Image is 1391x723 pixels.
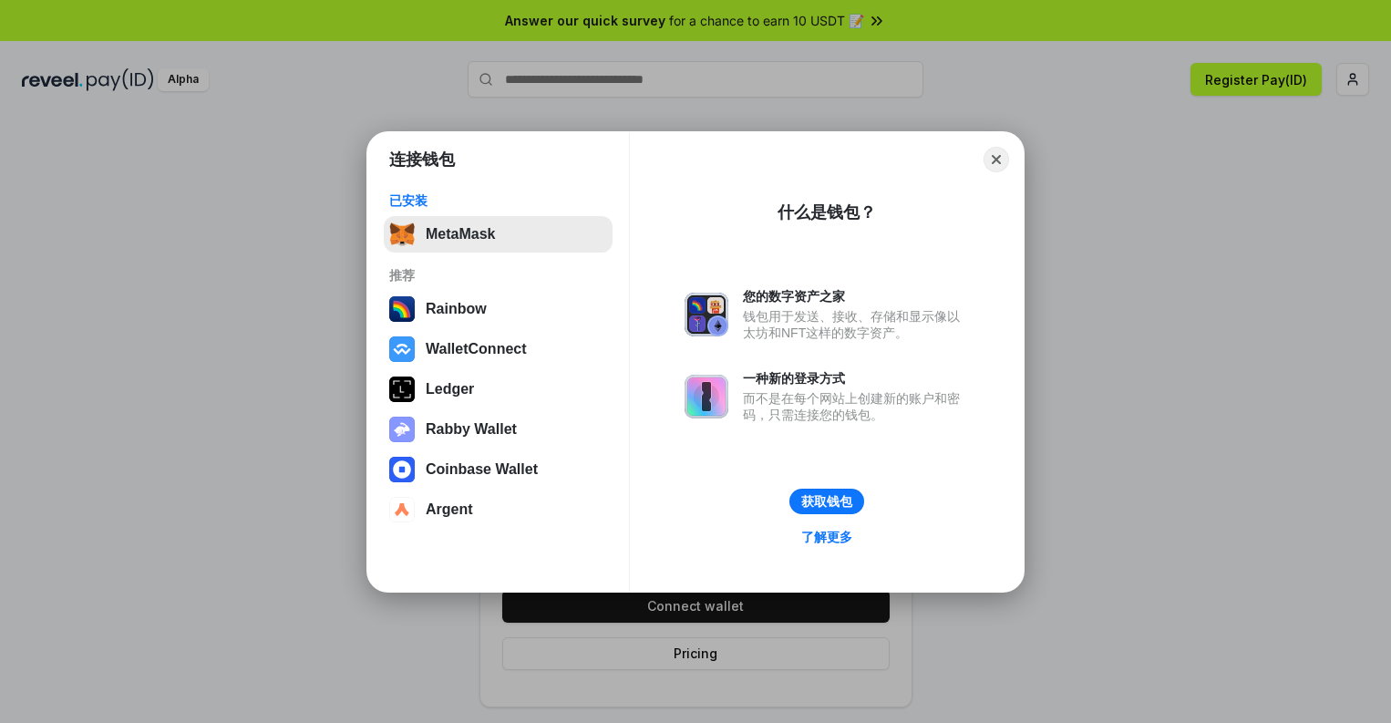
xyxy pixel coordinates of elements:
button: WalletConnect [384,331,613,367]
img: svg+xml,%3Csvg%20width%3D%22120%22%20height%3D%22120%22%20viewBox%3D%220%200%20120%20120%22%20fil... [389,296,415,322]
img: svg+xml,%3Csvg%20fill%3D%22none%22%20height%3D%2233%22%20viewBox%3D%220%200%2035%2033%22%20width%... [389,222,415,247]
h1: 连接钱包 [389,149,455,170]
div: WalletConnect [426,341,527,357]
button: MetaMask [384,216,613,253]
img: svg+xml,%3Csvg%20xmlns%3D%22http%3A%2F%2Fwww.w3.org%2F2000%2Fsvg%22%20fill%3D%22none%22%20viewBox... [685,375,728,418]
div: 钱包用于发送、接收、存储和显示像以太坊和NFT这样的数字资产。 [743,308,969,341]
button: Rabby Wallet [384,411,613,448]
div: 而不是在每个网站上创建新的账户和密码，只需连接您的钱包。 [743,390,969,423]
div: Argent [426,501,473,518]
div: 获取钱包 [801,493,852,510]
div: MetaMask [426,226,495,243]
div: Coinbase Wallet [426,461,538,478]
a: 了解更多 [790,525,863,549]
button: Argent [384,491,613,528]
div: Rabby Wallet [426,421,517,438]
div: Ledger [426,381,474,398]
img: svg+xml,%3Csvg%20xmlns%3D%22http%3A%2F%2Fwww.w3.org%2F2000%2Fsvg%22%20fill%3D%22none%22%20viewBox... [389,417,415,442]
img: svg+xml,%3Csvg%20width%3D%2228%22%20height%3D%2228%22%20viewBox%3D%220%200%2028%2028%22%20fill%3D... [389,497,415,522]
div: 您的数字资产之家 [743,288,969,305]
button: 获取钱包 [789,489,864,514]
div: 了解更多 [801,529,852,545]
div: 已安装 [389,192,607,209]
div: Rainbow [426,301,487,317]
button: Coinbase Wallet [384,451,613,488]
img: svg+xml,%3Csvg%20xmlns%3D%22http%3A%2F%2Fwww.w3.org%2F2000%2Fsvg%22%20fill%3D%22none%22%20viewBox... [685,293,728,336]
img: svg+xml,%3Csvg%20xmlns%3D%22http%3A%2F%2Fwww.w3.org%2F2000%2Fsvg%22%20width%3D%2228%22%20height%3... [389,377,415,402]
img: svg+xml,%3Csvg%20width%3D%2228%22%20height%3D%2228%22%20viewBox%3D%220%200%2028%2028%22%20fill%3D... [389,336,415,362]
div: 推荐 [389,267,607,284]
img: svg+xml,%3Csvg%20width%3D%2228%22%20height%3D%2228%22%20viewBox%3D%220%200%2028%2028%22%20fill%3D... [389,457,415,482]
div: 一种新的登录方式 [743,370,969,387]
button: Ledger [384,371,613,408]
button: Rainbow [384,291,613,327]
button: Close [984,147,1009,172]
div: 什么是钱包？ [778,201,876,223]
